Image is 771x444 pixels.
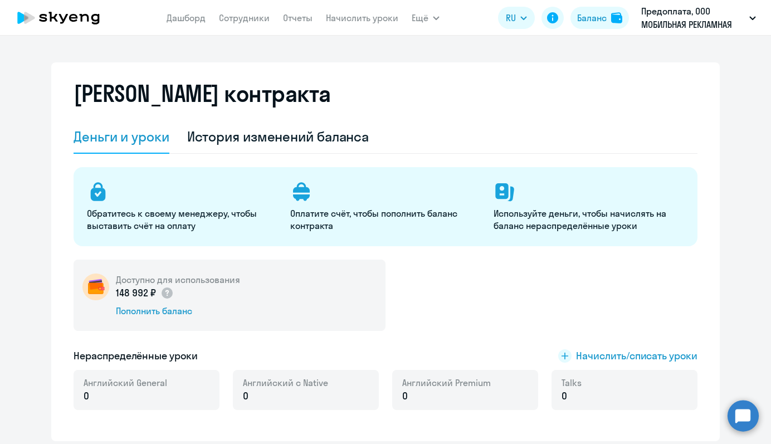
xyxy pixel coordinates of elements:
[506,11,516,25] span: RU
[570,7,629,29] button: Балансbalance
[641,4,745,31] p: Предоплата, ООО МОБИЛЬНАЯ РЕКЛАМНАЯ ПЛАТФОРМА
[82,274,109,300] img: wallet-circle.png
[290,207,480,232] p: Оплатите счёт, чтобы пополнить баланс контракта
[116,286,174,300] p: 148 992 ₽
[84,389,89,403] span: 0
[494,207,684,232] p: Используйте деньги, чтобы начислять на баланс нераспределённые уроки
[562,377,582,389] span: Talks
[562,389,567,403] span: 0
[116,274,240,286] h5: Доступно для использования
[74,128,169,145] div: Деньги и уроки
[498,7,535,29] button: RU
[412,7,440,29] button: Ещё
[577,11,607,25] div: Баланс
[187,128,369,145] div: История изменений баланса
[243,389,248,403] span: 0
[412,11,428,25] span: Ещё
[402,389,408,403] span: 0
[636,4,762,31] button: Предоплата, ООО МОБИЛЬНАЯ РЕКЛАМНАЯ ПЛАТФОРМА
[87,207,277,232] p: Обратитесь к своему менеджеру, чтобы выставить счёт на оплату
[116,305,240,317] div: Пополнить баланс
[84,377,167,389] span: Английский General
[74,80,331,107] h2: [PERSON_NAME] контракта
[611,12,622,23] img: balance
[243,377,328,389] span: Английский с Native
[402,377,491,389] span: Английский Premium
[167,12,206,23] a: Дашборд
[74,349,198,363] h5: Нераспределённые уроки
[576,349,697,363] span: Начислить/списать уроки
[219,12,270,23] a: Сотрудники
[283,12,313,23] a: Отчеты
[326,12,398,23] a: Начислить уроки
